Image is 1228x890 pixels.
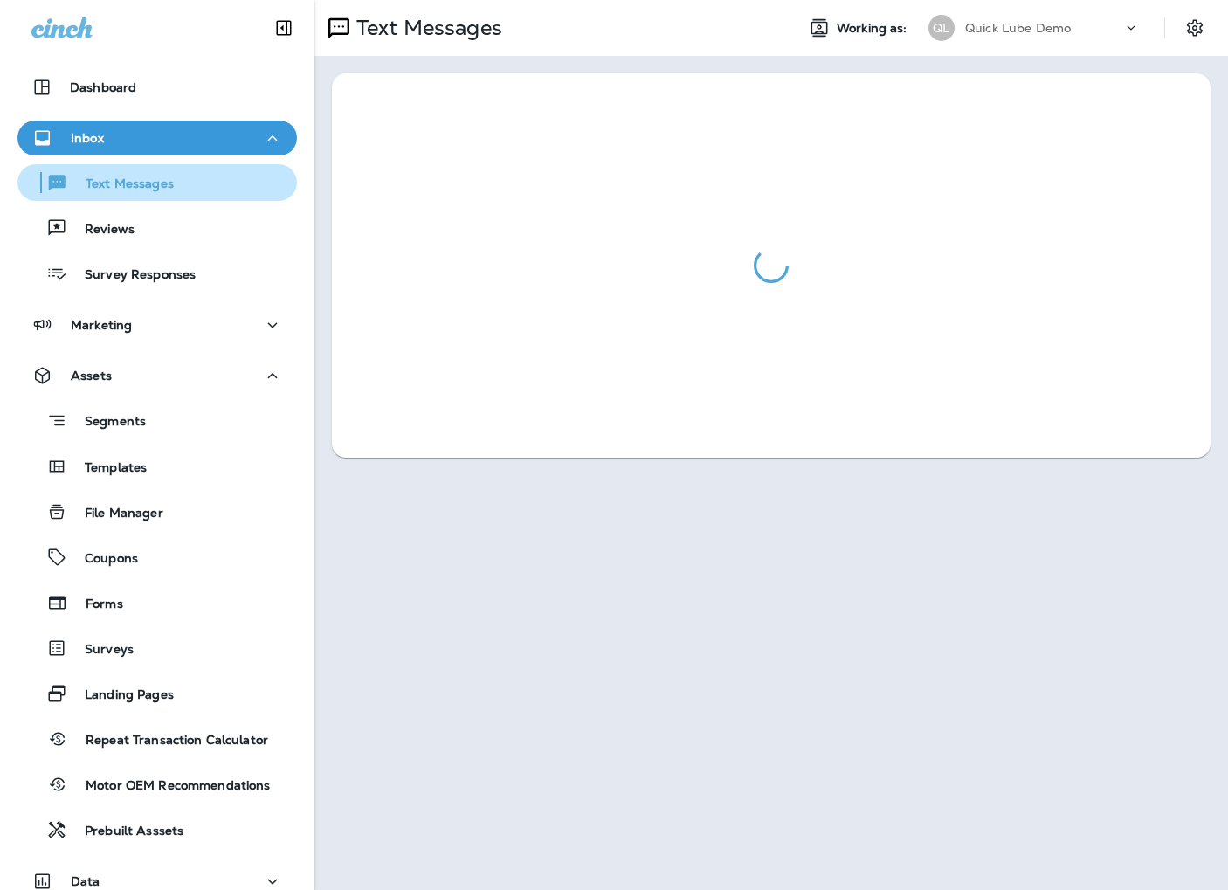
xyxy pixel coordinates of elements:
button: Forms [17,584,297,621]
p: Quick Lube Demo [965,21,1071,35]
p: Data [71,874,100,888]
button: File Manager [17,493,297,530]
p: Inbox [71,131,104,145]
p: Repeat Transaction Calculator [68,733,268,749]
button: Reviews [17,210,297,246]
p: Segments [67,414,146,431]
button: Surveys [17,630,297,666]
p: Assets [71,369,112,383]
p: Motor OEM Recommendations [68,778,271,795]
p: Surveys [67,642,134,659]
p: Survey Responses [67,267,196,284]
button: Coupons [17,539,297,576]
p: Prebuilt Asssets [67,824,183,840]
button: Marketing [17,307,297,342]
button: Survey Responses [17,255,297,292]
p: Dashboard [70,80,136,94]
button: Repeat Transaction Calculator [17,721,297,757]
p: Marketing [71,318,132,332]
button: Collapse Sidebar [259,10,308,45]
p: Reviews [67,222,135,238]
p: Coupons [67,551,138,568]
button: Motor OEM Recommendations [17,766,297,803]
span: Working as: [837,21,911,36]
p: Forms [68,597,123,613]
div: QL [928,15,955,41]
p: Text Messages [349,15,502,41]
button: Inbox [17,121,297,155]
button: Prebuilt Asssets [17,811,297,848]
button: Text Messages [17,164,297,201]
p: File Manager [67,506,163,522]
p: Landing Pages [67,687,174,704]
button: Landing Pages [17,675,297,712]
button: Assets [17,358,297,393]
p: Templates [67,460,147,477]
button: Dashboard [17,70,297,105]
button: Settings [1179,12,1211,44]
p: Text Messages [68,176,174,193]
button: Templates [17,448,297,485]
button: Segments [17,402,297,439]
